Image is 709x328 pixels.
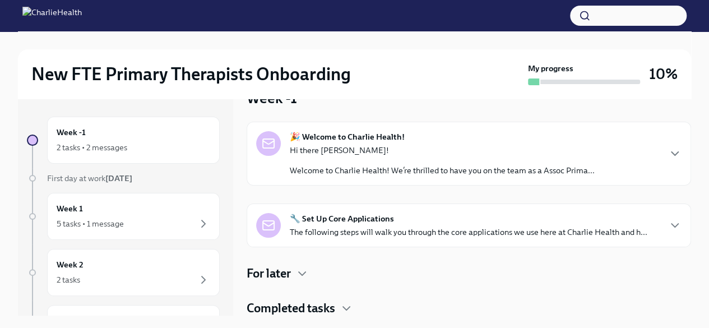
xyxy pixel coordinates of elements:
[247,265,691,282] div: For later
[247,300,335,317] h4: Completed tasks
[247,265,291,282] h4: For later
[27,193,220,240] a: Week 15 tasks • 1 message
[57,202,83,215] h6: Week 1
[290,145,595,156] p: Hi there [PERSON_NAME]!
[47,173,132,183] span: First day at work
[22,7,82,25] img: CharlieHealth
[57,126,86,138] h6: Week -1
[290,227,647,238] p: The following steps will walk you through the core applications we use here at Charlie Health and...
[247,300,691,317] div: Completed tasks
[31,63,351,85] h2: New FTE Primary Therapists Onboarding
[290,213,394,224] strong: 🔧 Set Up Core Applications
[57,315,84,327] h6: Week 3
[27,173,220,184] a: First day at work[DATE]
[105,173,132,183] strong: [DATE]
[528,63,573,74] strong: My progress
[57,274,80,285] div: 2 tasks
[27,249,220,296] a: Week 22 tasks
[27,117,220,164] a: Week -12 tasks • 2 messages
[290,165,595,176] p: Welcome to Charlie Health! We’re thrilled to have you on the team as a Assoc Prima...
[290,131,405,142] strong: 🎉 Welcome to Charlie Health!
[649,64,678,84] h3: 10%
[57,258,84,271] h6: Week 2
[57,218,124,229] div: 5 tasks • 1 message
[57,142,127,153] div: 2 tasks • 2 messages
